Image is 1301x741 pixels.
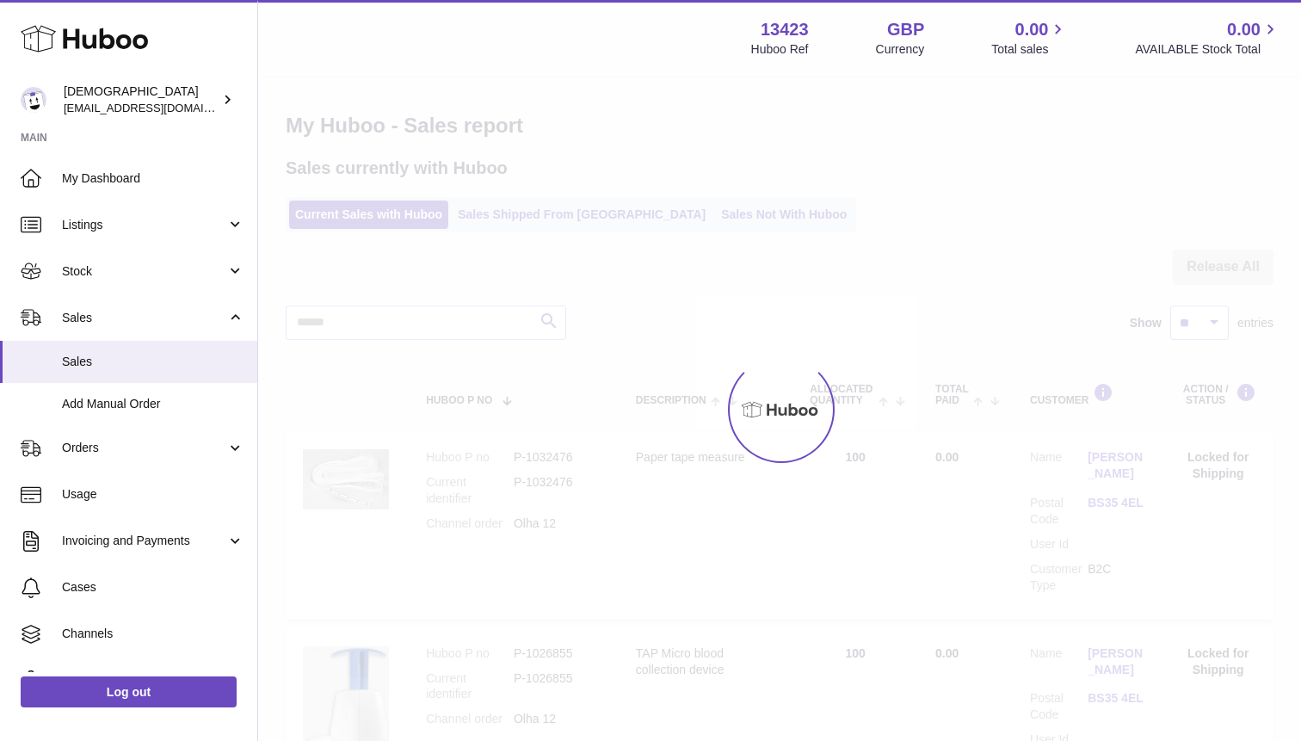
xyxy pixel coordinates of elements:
[21,676,237,707] a: Log out
[62,310,226,326] span: Sales
[62,396,244,412] span: Add Manual Order
[62,354,244,370] span: Sales
[62,440,226,456] span: Orders
[62,217,226,233] span: Listings
[62,486,244,503] span: Usage
[64,101,253,114] span: [EMAIL_ADDRESS][DOMAIN_NAME]
[991,41,1068,58] span: Total sales
[62,263,226,280] span: Stock
[62,533,226,549] span: Invoicing and Payments
[1227,18,1261,41] span: 0.00
[1135,41,1280,58] span: AVAILABLE Stock Total
[991,18,1068,58] a: 0.00 Total sales
[876,41,925,58] div: Currency
[1015,18,1049,41] span: 0.00
[64,83,219,116] div: [DEMOGRAPHIC_DATA]
[751,41,809,58] div: Huboo Ref
[1135,18,1280,58] a: 0.00 AVAILABLE Stock Total
[62,626,244,642] span: Channels
[62,170,244,187] span: My Dashboard
[21,87,46,113] img: olgazyuz@outlook.com
[887,18,924,41] strong: GBP
[761,18,809,41] strong: 13423
[62,579,244,596] span: Cases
